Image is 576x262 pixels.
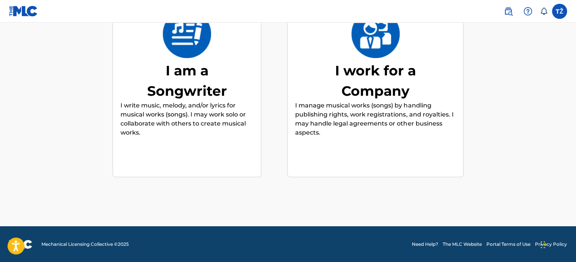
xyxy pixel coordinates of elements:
p: I manage musical works (songs) by handling publishing rights, work registrations, and royalties. ... [295,101,456,137]
a: Privacy Policy [535,241,567,248]
img: MLC Logo [9,6,38,17]
img: help [523,7,532,16]
img: search [504,7,513,16]
img: I work for a Company [351,10,400,58]
div: Help [520,4,535,19]
img: I am a Songwriter [162,10,212,58]
span: Mechanical Licensing Collective © 2025 [41,241,129,248]
div: I work for a Company [319,60,432,101]
div: I am a Songwriter [131,60,244,101]
div: Notifications [540,8,547,15]
p: I write music, melody, and/or lyrics for musical works (songs). I may work solo or collaborate wi... [120,101,253,137]
iframe: Chat Widget [538,226,576,262]
a: Public Search [501,4,516,19]
div: User Menu [552,4,567,19]
a: Need Help? [412,241,438,248]
a: Portal Terms of Use [486,241,530,248]
div: Widget pro chat [538,226,576,262]
a: The MLC Website [443,241,482,248]
div: Přetáhnout [541,233,545,256]
img: logo [9,240,32,249]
